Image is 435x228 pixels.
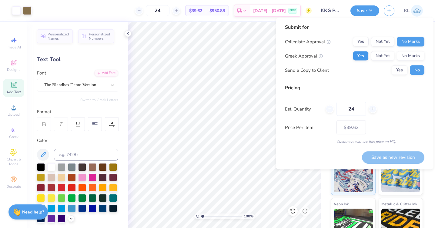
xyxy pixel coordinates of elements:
button: Not Yet [371,51,394,61]
span: Upload [8,112,20,117]
span: [DATE] - [DATE] [253,8,286,14]
div: Pricing [285,84,424,91]
span: FREE [289,8,296,13]
div: Collegiate Approval [285,38,331,45]
input: e.g. 7428 c [54,149,118,161]
div: Submit for [285,24,424,31]
span: Image AI [7,45,21,50]
span: 100 % [244,213,253,219]
div: Color [37,137,118,144]
button: Yes [353,51,369,61]
div: Text Tool [37,55,118,64]
button: Yes [353,37,369,47]
div: Greek Approval [285,52,323,59]
div: Customers will see this price on HQ. [285,139,424,144]
button: No Marks [397,51,424,61]
span: Clipart & logos [3,157,24,167]
span: Decorate [6,184,21,189]
span: $39.62 [189,8,202,14]
strong: Need help? [22,209,44,215]
button: Save [350,5,379,16]
a: KL [404,5,423,17]
span: Metallic & Glitter Ink [381,201,417,207]
button: Not Yet [371,37,394,47]
img: Katelyn Lizano [411,5,423,17]
span: Greek [9,134,18,139]
button: No [410,65,424,75]
label: Price Per Item [285,124,332,131]
div: Send a Copy to Client [285,67,329,74]
input: – – [146,5,169,16]
span: Designs [7,67,20,72]
label: Font [37,70,46,77]
span: $950.88 [209,8,225,14]
div: Add Font [94,70,118,77]
span: Personalized Numbers [89,32,110,41]
span: KL [404,7,410,14]
span: Personalized Names [48,32,69,41]
label: Est. Quantity [285,105,321,112]
div: Format [37,108,119,115]
button: Yes [392,65,407,75]
span: Add Text [6,90,21,94]
img: Puff Ink [381,162,420,192]
img: Standard [334,162,373,192]
button: Switch to Greek Letters [80,97,118,102]
button: No Marks [397,37,424,47]
input: Untitled Design [316,5,346,17]
input: – – [336,102,366,116]
span: Neon Ink [334,201,349,207]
